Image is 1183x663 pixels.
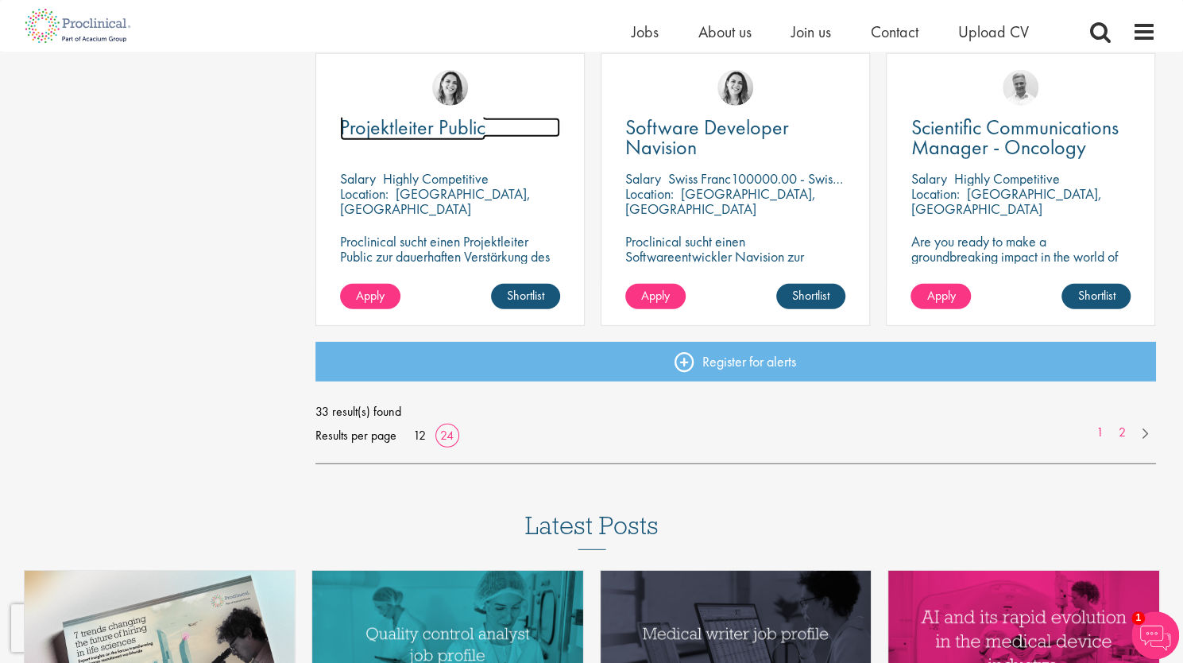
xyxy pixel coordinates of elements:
[926,287,955,304] span: Apply
[383,169,489,188] p: Highly Competitive
[356,287,385,304] span: Apply
[408,427,431,444] a: 12
[340,184,389,203] span: Location:
[1111,424,1134,442] a: 2
[910,184,959,203] span: Location:
[1131,611,1179,659] img: Chatbot
[1003,70,1038,106] img: Joshua Bye
[910,169,946,188] span: Salary
[625,234,845,309] p: Proclinical sucht einen Softwareentwickler Navision zur dauerhaften Verstärkung des Teams unseres...
[435,427,459,444] a: 24
[315,424,396,448] span: Results per page
[1131,611,1145,625] span: 1
[953,169,1059,188] p: Highly Competitive
[910,114,1118,161] span: Scientific Communications Manager - Oncology
[776,284,845,309] a: Shortlist
[871,21,918,42] a: Contact
[910,184,1101,218] p: [GEOGRAPHIC_DATA], [GEOGRAPHIC_DATA]
[1061,284,1131,309] a: Shortlist
[340,114,485,141] span: Projektleiter Public
[625,284,686,309] a: Apply
[625,184,674,203] span: Location:
[791,21,831,42] a: Join us
[315,342,1156,382] a: Register for alerts
[340,284,400,309] a: Apply
[910,234,1131,309] p: Are you ready to make a groundbreaking impact in the world of biotechnology? Join a growing compa...
[11,604,215,652] iframe: reCAPTCHA
[525,512,659,550] h3: Latest Posts
[625,118,845,157] a: Software Developer Navision
[632,21,659,42] a: Jobs
[340,118,560,138] a: Projektleiter Public
[625,184,816,218] p: [GEOGRAPHIC_DATA], [GEOGRAPHIC_DATA]
[315,400,1156,424] span: 33 result(s) found
[668,169,994,188] p: Swiss Franc100000.00 - Swiss Franc110000.00 per annum
[625,169,661,188] span: Salary
[340,184,531,218] p: [GEOGRAPHIC_DATA], [GEOGRAPHIC_DATA]
[340,234,560,294] p: Proclinical sucht einen Projektleiter Public zur dauerhaften Verstärkung des Teams unseres Kunden...
[432,70,468,106] img: Nur Ergiydiren
[958,21,1029,42] a: Upload CV
[1088,424,1111,442] a: 1
[910,284,971,309] a: Apply
[910,118,1131,157] a: Scientific Communications Manager - Oncology
[717,70,753,106] img: Nur Ergiydiren
[625,114,789,161] span: Software Developer Navision
[698,21,752,42] a: About us
[641,287,670,304] span: Apply
[340,169,376,188] span: Salary
[491,284,560,309] a: Shortlist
